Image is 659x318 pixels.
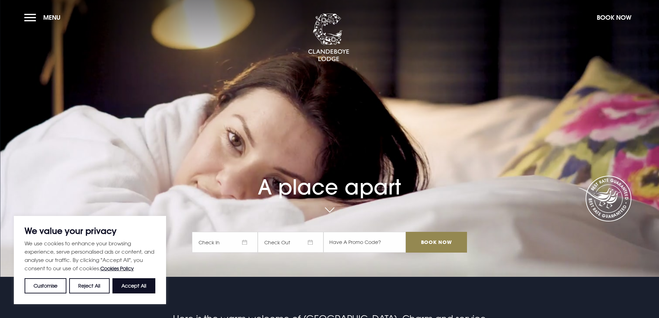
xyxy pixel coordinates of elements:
[69,278,109,293] button: Reject All
[100,265,134,271] a: Cookies Policy
[25,239,155,273] p: We use cookies to enhance your browsing experience, serve personalised ads or content, and analys...
[25,278,66,293] button: Customise
[25,227,155,235] p: We value your privacy
[258,232,323,253] span: Check Out
[14,216,166,304] div: We value your privacy
[24,10,64,25] button: Menu
[593,10,635,25] button: Book Now
[112,278,155,293] button: Accept All
[323,232,406,253] input: Have A Promo Code?
[192,232,258,253] span: Check In
[406,232,467,253] input: Book Now
[308,13,349,62] img: Clandeboye Lodge
[192,155,467,199] h1: A place apart
[43,13,61,21] span: Menu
